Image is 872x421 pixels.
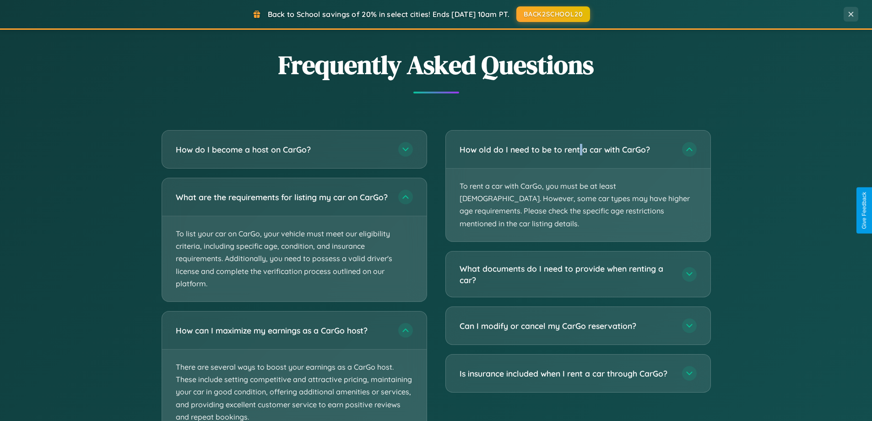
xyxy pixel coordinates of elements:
[162,47,711,82] h2: Frequently Asked Questions
[460,320,673,332] h3: Can I modify or cancel my CarGo reservation?
[268,10,509,19] span: Back to School savings of 20% in select cities! Ends [DATE] 10am PT.
[176,191,389,203] h3: What are the requirements for listing my car on CarGo?
[861,192,867,229] div: Give Feedback
[516,6,590,22] button: BACK2SCHOOL20
[460,368,673,379] h3: Is insurance included when I rent a car through CarGo?
[446,169,710,241] p: To rent a car with CarGo, you must be at least [DEMOGRAPHIC_DATA]. However, some car types may ha...
[162,216,427,301] p: To list your car on CarGo, your vehicle must meet our eligibility criteria, including specific ag...
[176,144,389,155] h3: How do I become a host on CarGo?
[460,144,673,155] h3: How old do I need to be to rent a car with CarGo?
[176,325,389,336] h3: How can I maximize my earnings as a CarGo host?
[460,263,673,285] h3: What documents do I need to provide when renting a car?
